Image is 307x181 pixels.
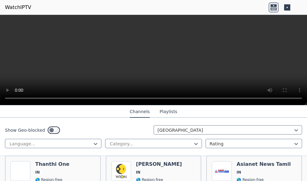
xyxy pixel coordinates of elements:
button: Channels [130,106,150,118]
img: WION [111,161,131,181]
span: IN [136,170,141,175]
a: WatchIPTV [5,4,31,11]
img: Asianet News Tamil [212,161,232,181]
button: Playlists [160,106,177,118]
img: Thanthi One [11,161,30,181]
h6: Asianet News Tamil [237,161,291,167]
span: IN [237,170,241,175]
h6: [PERSON_NAME] [136,161,182,167]
label: Show Geo-blocked [5,127,45,133]
h6: Thanthi One [35,161,69,167]
span: IN [35,170,40,175]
